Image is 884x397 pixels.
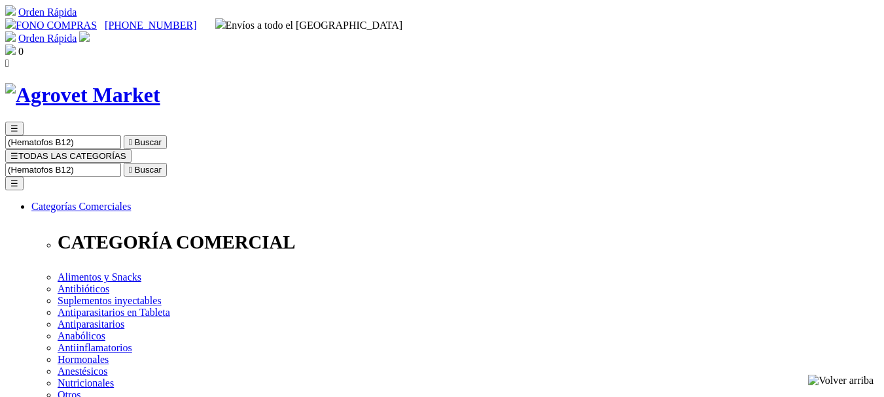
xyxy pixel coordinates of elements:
a: [PHONE_NUMBER] [105,20,196,31]
a: FONO COMPRAS [5,20,97,31]
a: Anabólicos [58,330,105,341]
a: Nutricionales [58,377,114,388]
a: Anestésicos [58,366,107,377]
span: ☰ [10,151,18,161]
img: shopping-cart.svg [5,5,16,16]
a: Orden Rápida [18,33,77,44]
p: CATEGORÍA COMERCIAL [58,232,879,253]
span: 0 [18,46,24,57]
a: Orden Rápida [18,7,77,18]
a: Antiparasitarios [58,319,124,330]
a: Antiinflamatorios [58,342,132,353]
img: Agrovet Market [5,83,160,107]
i:  [129,137,132,147]
span: Envíos a todo el [GEOGRAPHIC_DATA] [215,20,403,31]
i:  [5,58,9,69]
input: Buscar [5,163,121,177]
i:  [129,165,132,175]
span: ☰ [10,124,18,133]
a: Suplementos inyectables [58,295,162,306]
button: ☰ [5,177,24,190]
img: user.svg [79,31,90,42]
button: ☰TODAS LAS CATEGORÍAS [5,149,132,163]
img: shopping-bag.svg [5,44,16,55]
img: delivery-truck.svg [215,18,226,29]
a: Alimentos y Snacks [58,271,141,283]
a: Antiparasitarios en Tableta [58,307,170,318]
a: Antibióticos [58,283,109,294]
a: Acceda a su cuenta de cliente [79,33,90,44]
input: Buscar [5,135,121,149]
span: Buscar [135,165,162,175]
img: shopping-cart.svg [5,31,16,42]
a: Hormonales [58,354,109,365]
img: phone.svg [5,18,16,29]
button:  Buscar [124,135,167,149]
a: Categorías Comerciales [31,201,131,212]
button:  Buscar [124,163,167,177]
img: Volver arriba [808,375,874,387]
button: ☰ [5,122,24,135]
span: Buscar [135,137,162,147]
